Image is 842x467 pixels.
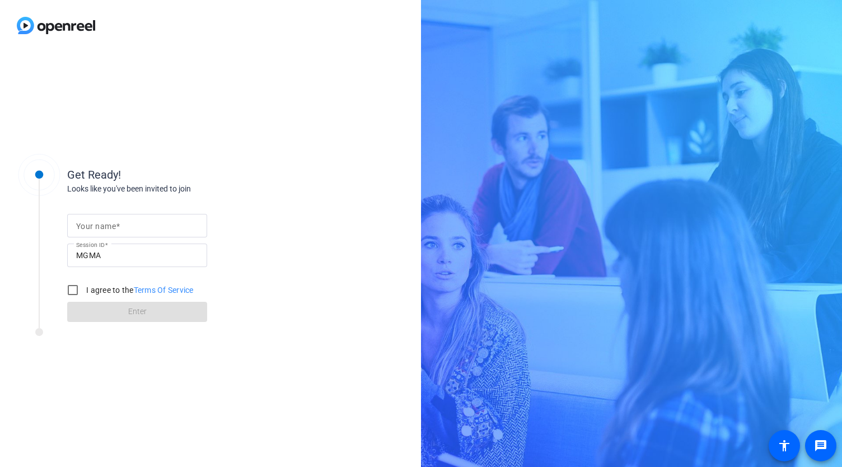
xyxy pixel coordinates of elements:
div: Looks like you've been invited to join [67,183,291,195]
label: I agree to the [84,284,194,296]
mat-label: Your name [76,222,116,231]
div: Get Ready! [67,166,291,183]
mat-label: Session ID [76,241,105,248]
mat-icon: accessibility [778,439,791,452]
mat-icon: message [814,439,827,452]
a: Terms Of Service [134,286,194,295]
